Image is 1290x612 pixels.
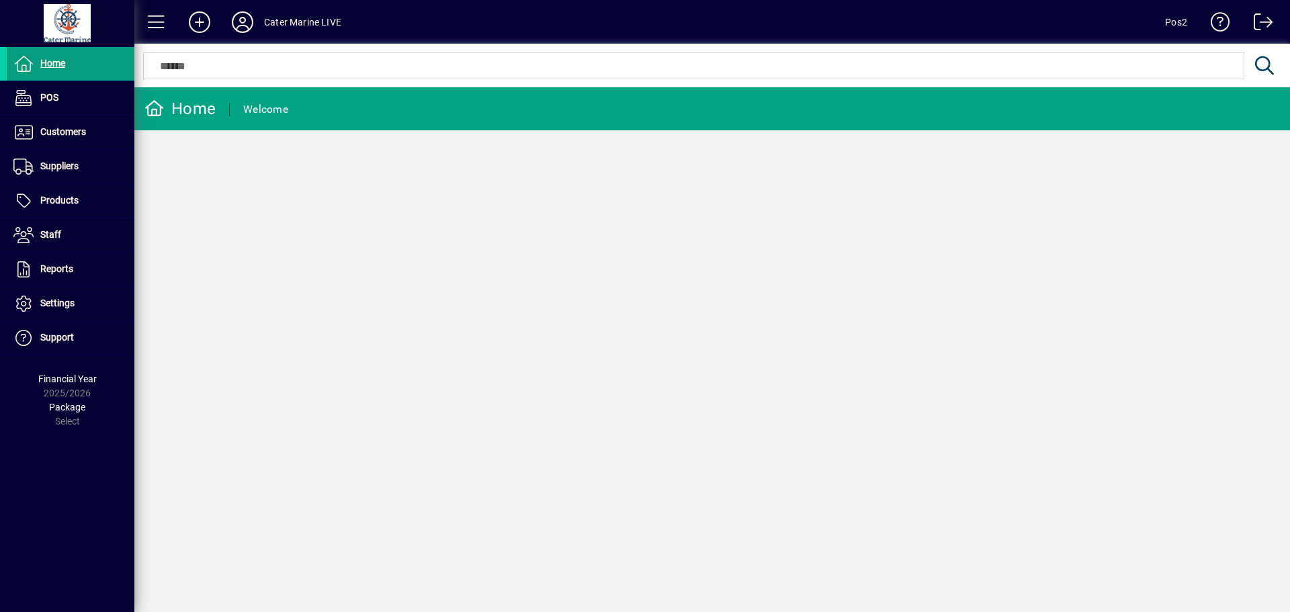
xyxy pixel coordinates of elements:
[40,92,58,103] span: POS
[264,11,341,33] div: Cater Marine LIVE
[1244,3,1273,46] a: Logout
[7,253,134,286] a: Reports
[7,116,134,149] a: Customers
[1201,3,1230,46] a: Knowledge Base
[40,58,65,69] span: Home
[40,195,79,206] span: Products
[7,150,134,183] a: Suppliers
[38,374,97,384] span: Financial Year
[7,287,134,320] a: Settings
[40,161,79,171] span: Suppliers
[40,298,75,308] span: Settings
[40,332,74,343] span: Support
[40,229,61,240] span: Staff
[7,218,134,252] a: Staff
[7,184,134,218] a: Products
[40,126,86,137] span: Customers
[221,10,264,34] button: Profile
[40,263,73,274] span: Reports
[178,10,221,34] button: Add
[1165,11,1187,33] div: Pos2
[7,81,134,115] a: POS
[7,321,134,355] a: Support
[49,402,85,412] span: Package
[243,99,288,120] div: Welcome
[144,98,216,120] div: Home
